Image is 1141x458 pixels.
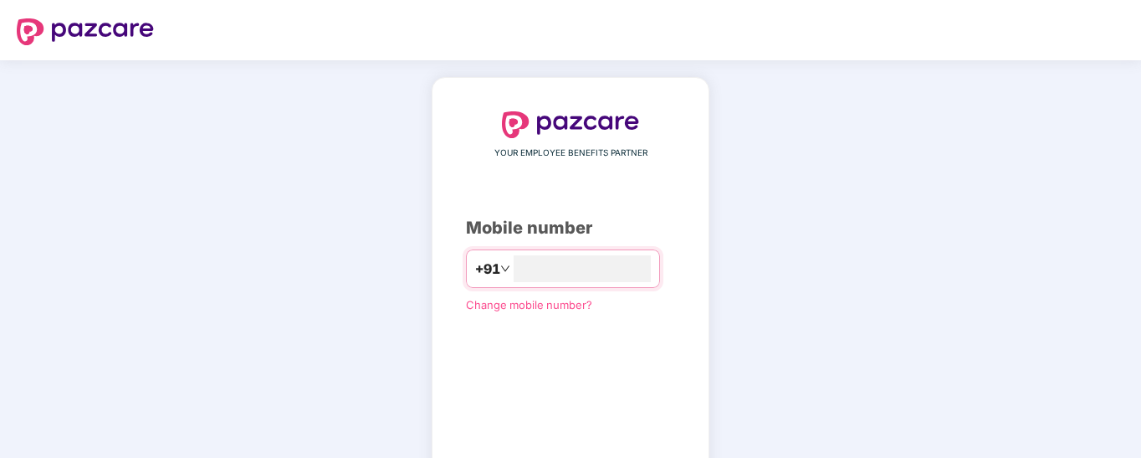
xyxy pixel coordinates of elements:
[502,111,639,138] img: logo
[466,215,675,241] div: Mobile number
[494,147,647,160] span: YOUR EMPLOYEE BENEFITS PARTNER
[475,259,500,280] span: +91
[17,18,154,45] img: logo
[466,298,592,311] a: Change mobile number?
[500,264,510,274] span: down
